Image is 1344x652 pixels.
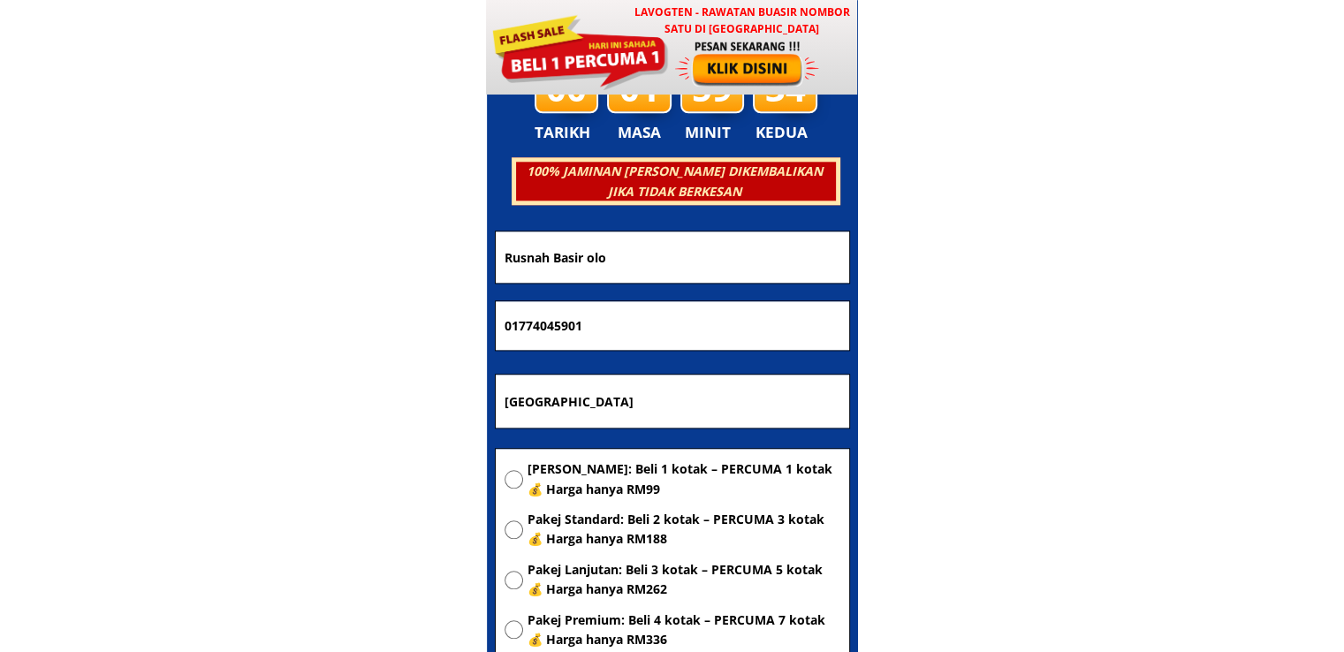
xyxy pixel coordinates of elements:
[535,120,609,145] h3: TARIKH
[626,4,858,37] h3: LAVOGTEN - Rawatan Buasir Nombor Satu di [GEOGRAPHIC_DATA]
[528,459,840,499] span: [PERSON_NAME]: Beli 1 kotak – PERCUMA 1 kotak 💰 Harga hanya RM99
[500,375,845,428] input: Alamat
[528,560,840,600] span: Pakej Lanjutan: Beli 3 kotak – PERCUMA 5 kotak 💰 Harga hanya RM262
[500,301,845,351] input: Nombor Telefon Bimbit
[756,120,813,145] h3: KEDUA
[500,231,845,282] input: Nama penuh
[513,162,835,201] h3: 100% JAMINAN [PERSON_NAME] DIKEMBALIKAN JIKA TIDAK BERKESAN
[528,610,840,650] span: Pakej Premium: Beli 4 kotak – PERCUMA 7 kotak 💰 Harga hanya RM336
[610,120,670,145] h3: MASA
[528,510,840,550] span: Pakej Standard: Beli 2 kotak – PERCUMA 3 kotak 💰 Harga hanya RM188
[685,120,738,145] h3: MINIT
